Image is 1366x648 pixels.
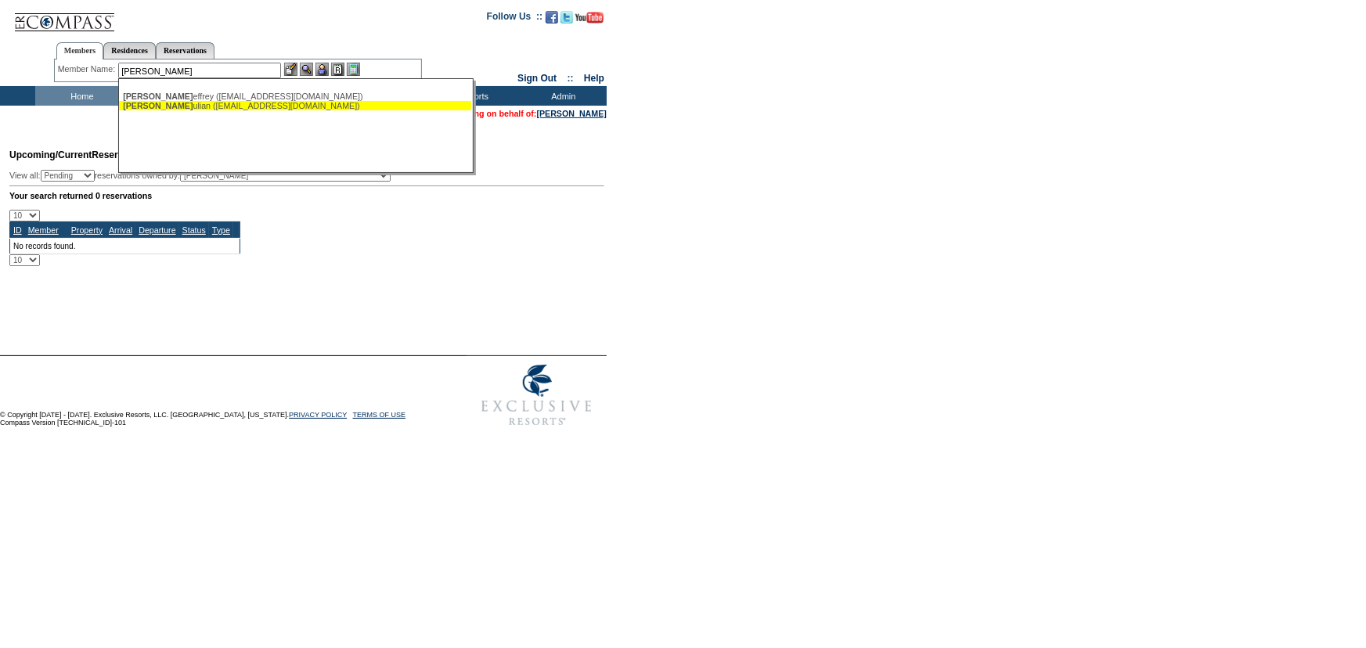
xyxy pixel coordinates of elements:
[568,73,574,84] span: ::
[109,225,132,235] a: Arrival
[123,92,467,101] div: effrey ([EMAIL_ADDRESS][DOMAIN_NAME])
[123,92,193,101] span: [PERSON_NAME]
[58,63,118,76] div: Member Name:
[13,225,22,235] a: ID
[575,16,604,25] a: Subscribe to our YouTube Channel
[353,411,406,419] a: TERMS OF USE
[315,63,329,76] img: Impersonate
[575,12,604,23] img: Subscribe to our YouTube Channel
[9,149,151,160] span: Reservations
[284,63,297,76] img: b_edit.gif
[123,101,193,110] span: [PERSON_NAME]
[300,63,313,76] img: View
[28,225,59,235] a: Member
[560,16,573,25] a: Follow us on Twitter
[212,225,230,235] a: Type
[427,109,607,118] span: You are acting on behalf of:
[537,109,607,118] a: [PERSON_NAME]
[331,63,344,76] img: Reservations
[9,149,92,160] span: Upcoming/Current
[487,9,542,28] td: Follow Us ::
[35,86,125,106] td: Home
[9,170,398,182] div: View all: reservations owned by:
[546,11,558,23] img: Become our fan on Facebook
[517,86,607,106] td: Admin
[560,11,573,23] img: Follow us on Twitter
[103,42,156,59] a: Residences
[71,225,103,235] a: Property
[347,63,360,76] img: b_calculator.gif
[9,191,604,200] div: Your search returned 0 reservations
[123,101,467,110] div: ulian ([EMAIL_ADDRESS][DOMAIN_NAME])
[139,225,175,235] a: Departure
[289,411,347,419] a: PRIVACY POLICY
[10,238,240,254] td: No records found.
[546,16,558,25] a: Become our fan on Facebook
[467,356,607,434] img: Exclusive Resorts
[517,73,557,84] a: Sign Out
[182,225,206,235] a: Status
[56,42,104,59] a: Members
[584,73,604,84] a: Help
[156,42,214,59] a: Reservations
